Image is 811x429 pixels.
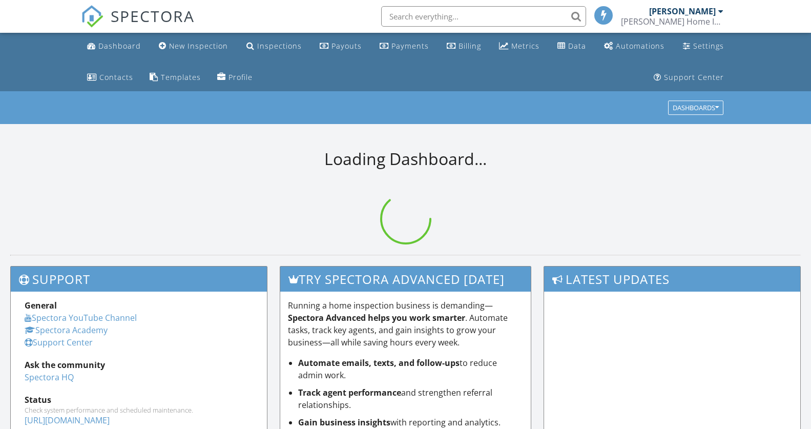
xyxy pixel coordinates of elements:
[376,37,433,56] a: Payments
[242,37,306,56] a: Inspections
[511,41,539,51] div: Metrics
[25,337,93,348] a: Support Center
[25,359,253,371] div: Ask the community
[228,72,253,82] div: Profile
[169,41,228,51] div: New Inspection
[495,37,544,56] a: Metrics
[679,37,728,56] a: Settings
[381,6,586,27] input: Search everything...
[316,37,366,56] a: Payouts
[288,312,465,323] strong: Spectora Advanced helps you work smarter
[111,5,195,27] span: SPECTORA
[668,101,723,115] button: Dashboards
[568,41,586,51] div: Data
[459,41,481,51] div: Billing
[81,14,195,35] a: SPECTORA
[298,417,390,428] strong: Gain business insights
[298,357,523,381] li: to reduce admin work.
[161,72,201,82] div: Templates
[650,68,728,87] a: Support Center
[99,72,133,82] div: Contacts
[25,394,253,406] div: Status
[331,41,362,51] div: Payouts
[443,37,485,56] a: Billing
[600,37,669,56] a: Automations (Basic)
[25,372,74,383] a: Spectora HQ
[693,41,724,51] div: Settings
[25,312,137,323] a: Spectora YouTube Channel
[621,16,723,27] div: Maika’i Home Inspections
[391,41,429,51] div: Payments
[98,41,141,51] div: Dashboard
[664,72,724,82] div: Support Center
[298,387,401,398] strong: Track agent performance
[83,37,145,56] a: Dashboard
[81,5,103,28] img: The Best Home Inspection Software - Spectora
[25,415,110,426] a: [URL][DOMAIN_NAME]
[649,6,716,16] div: [PERSON_NAME]
[298,386,523,411] li: and strengthen referral relationships.
[213,68,257,87] a: Company Profile
[553,37,590,56] a: Data
[257,41,302,51] div: Inspections
[616,41,664,51] div: Automations
[298,416,523,428] li: with reporting and analytics.
[544,267,800,292] h3: Latest Updates
[298,357,460,369] strong: Automate emails, texts, and follow-ups
[25,300,57,311] strong: General
[83,68,137,87] a: Contacts
[280,267,530,292] h3: Try spectora advanced [DATE]
[145,68,205,87] a: Templates
[11,267,267,292] h3: Support
[25,406,253,414] div: Check system performance and scheduled maintenance.
[155,37,232,56] a: New Inspection
[673,105,719,112] div: Dashboards
[25,324,108,336] a: Spectora Academy
[288,299,523,349] p: Running a home inspection business is demanding— . Automate tasks, track key agents, and gain ins...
